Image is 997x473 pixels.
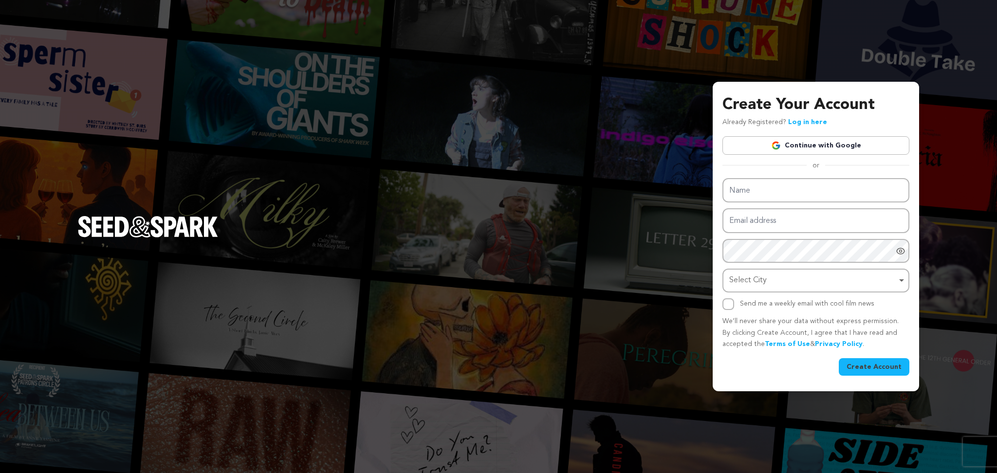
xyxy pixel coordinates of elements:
[722,208,909,233] input: Email address
[771,141,781,150] img: Google logo
[722,316,909,350] p: We’ll never share your data without express permission. By clicking Create Account, I agree that ...
[722,136,909,155] a: Continue with Google
[788,119,827,126] a: Log in here
[839,358,909,376] button: Create Account
[78,216,218,257] a: Seed&Spark Homepage
[722,93,909,117] h3: Create Your Account
[729,273,897,288] div: Select City
[722,178,909,203] input: Name
[815,341,863,347] a: Privacy Policy
[78,216,218,237] img: Seed&Spark Logo
[740,300,874,307] label: Send me a weekly email with cool film news
[722,117,827,128] p: Already Registered?
[896,246,905,256] a: Show password as plain text. Warning: this will display your password on the screen.
[765,341,810,347] a: Terms of Use
[807,161,825,170] span: or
